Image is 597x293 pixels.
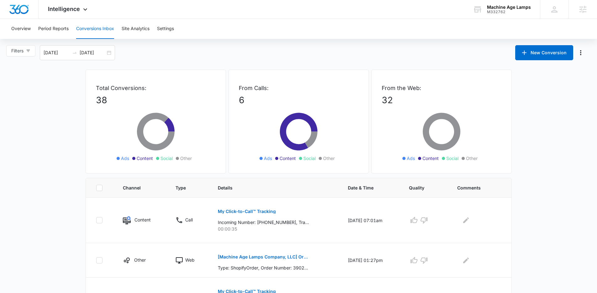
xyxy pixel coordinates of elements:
[121,155,129,162] span: Ads
[96,84,216,92] p: Total Conversions:
[323,155,335,162] span: Other
[382,84,501,92] p: From the Web:
[11,47,24,54] span: Filters
[239,93,359,107] p: 6
[134,216,151,223] p: Content
[422,155,439,162] span: Content
[96,93,216,107] p: 38
[185,257,195,263] p: Web
[487,10,531,14] div: account id
[218,204,276,219] button: My Click-to-Call™ Tracking
[11,19,31,39] button: Overview
[264,155,272,162] span: Ads
[218,219,309,226] p: Incoming Number: [PHONE_NUMBER], Tracking Number: [PHONE_NUMBER], Ring To: [PHONE_NUMBER], Caller...
[72,50,77,55] span: swap-right
[48,6,80,12] span: Intelligence
[72,50,77,55] span: to
[461,255,471,265] button: Edit Comments
[122,19,149,39] button: Site Analytics
[280,155,296,162] span: Content
[407,155,415,162] span: Ads
[218,255,309,259] p: [Machine Age Lamps Company, LLC] Order #3902 placed by [PERSON_NAME]
[239,84,359,92] p: From Calls:
[466,155,478,162] span: Other
[340,198,401,243] td: [DATE] 07:01am
[340,243,401,278] td: [DATE] 01:27pm
[76,19,114,39] button: Conversions Inbox
[38,19,69,39] button: Period Reports
[446,155,458,162] span: Social
[180,155,192,162] span: Other
[461,215,471,225] button: Edit Comments
[175,184,194,191] span: Type
[218,264,309,271] p: Type: ShopifyOrder, Order Number: 3902, Details: Machine Age Lamps Company, LLC, [PERSON_NAME] pl...
[515,45,573,60] button: New Conversion
[382,93,501,107] p: 32
[218,209,276,214] p: My Click-to-Call™ Tracking
[80,49,106,56] input: End date
[303,155,316,162] span: Social
[123,184,151,191] span: Channel
[185,216,193,223] p: Call
[44,49,70,56] input: Start date
[348,184,385,191] span: Date & Time
[6,45,35,56] button: Filters
[576,48,586,58] button: Manage Numbers
[218,226,333,232] p: 00:00:35
[157,19,174,39] button: Settings
[457,184,492,191] span: Comments
[137,155,153,162] span: Content
[409,184,433,191] span: Quality
[487,5,531,10] div: account name
[134,257,146,263] p: Other
[160,155,173,162] span: Social
[218,184,324,191] span: Details
[218,249,309,264] button: [Machine Age Lamps Company, LLC] Order #3902 placed by [PERSON_NAME]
